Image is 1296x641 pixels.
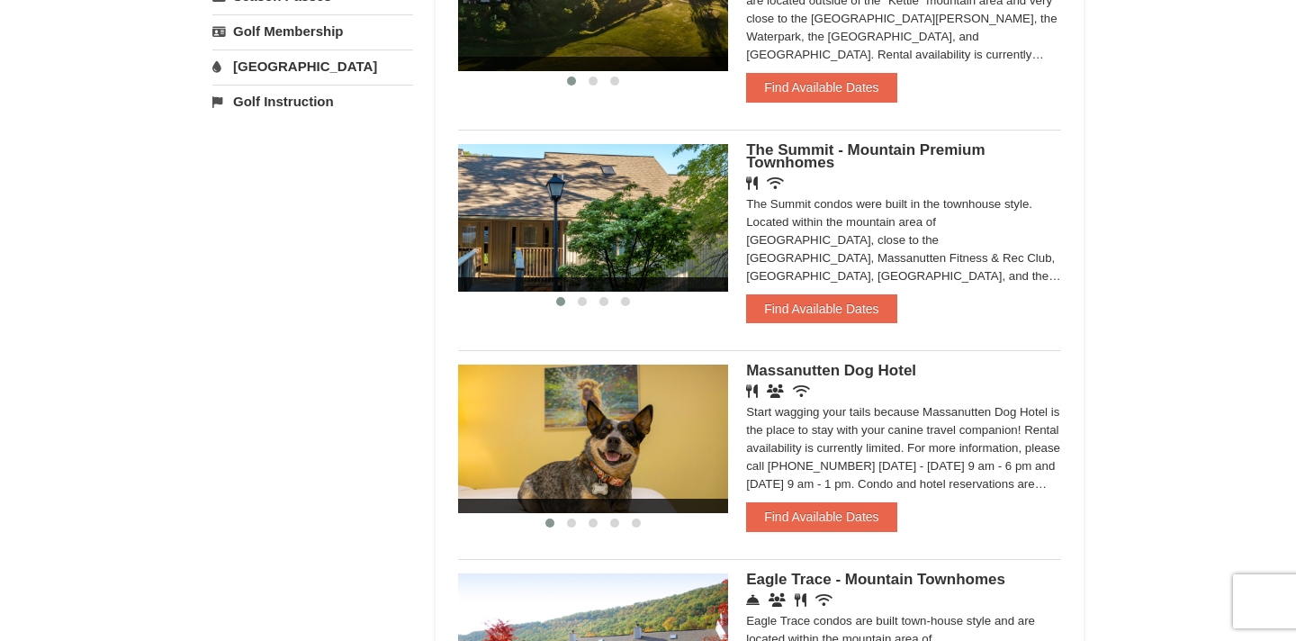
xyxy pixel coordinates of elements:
i: Conference Facilities [769,593,786,607]
a: [GEOGRAPHIC_DATA] [212,50,413,83]
i: Restaurant [795,593,806,607]
i: Wireless Internet (free) [815,593,832,607]
div: The Summit condos were built in the townhouse style. Located within the mountain area of [GEOGRAP... [746,195,1061,285]
a: Golf Membership [212,14,413,48]
span: Massanutten Dog Hotel [746,362,916,379]
i: Concierge Desk [746,593,760,607]
button: Find Available Dates [746,294,896,323]
span: The Summit - Mountain Premium Townhomes [746,141,985,171]
a: Golf Instruction [212,85,413,118]
i: Banquet Facilities [767,384,784,398]
i: Wireless Internet (free) [793,384,810,398]
button: Find Available Dates [746,502,896,531]
i: Restaurant [746,384,758,398]
i: Restaurant [746,176,758,190]
div: Start wagging your tails because Massanutten Dog Hotel is the place to stay with your canine trav... [746,403,1061,493]
span: Eagle Trace - Mountain Townhomes [746,571,1005,588]
i: Wireless Internet (free) [767,176,784,190]
button: Find Available Dates [746,73,896,102]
